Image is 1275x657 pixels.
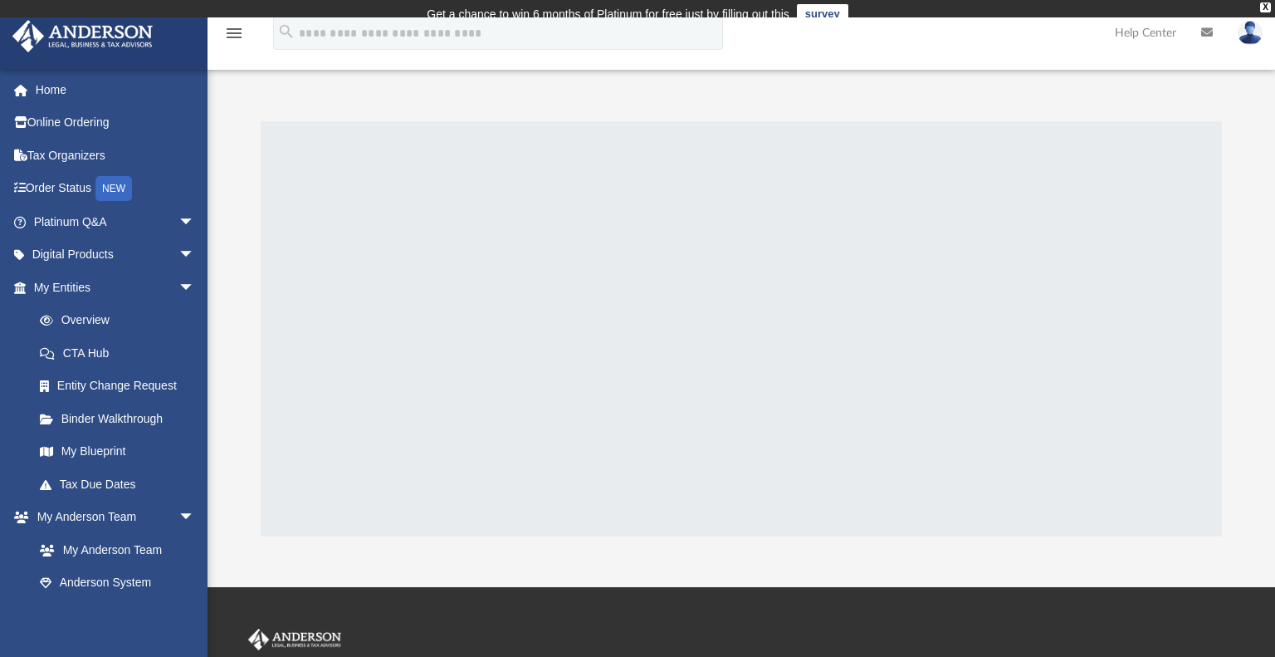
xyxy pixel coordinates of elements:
[12,106,220,140] a: Online Ordering
[224,23,244,43] i: menu
[12,238,220,272] a: Digital Productsarrow_drop_down
[245,629,344,650] img: Anderson Advisors Platinum Portal
[23,402,220,435] a: Binder Walkthrough
[12,271,220,304] a: My Entitiesarrow_drop_down
[797,4,848,24] a: survey
[23,435,212,468] a: My Blueprint
[12,139,220,172] a: Tax Organizers
[178,238,212,272] span: arrow_drop_down
[178,271,212,305] span: arrow_drop_down
[95,176,132,201] div: NEW
[12,501,212,534] a: My Anderson Teamarrow_drop_down
[178,501,212,535] span: arrow_drop_down
[224,32,244,43] a: menu
[12,73,220,106] a: Home
[23,304,220,337] a: Overview
[23,599,212,632] a: Client Referrals
[23,533,203,566] a: My Anderson Team
[427,4,789,24] div: Get a chance to win 6 months of Platinum for free just by filling out this
[23,336,220,370] a: CTA Hub
[1238,21,1263,45] img: User Pic
[23,468,220,501] a: Tax Due Dates
[23,566,212,600] a: Anderson System
[277,22,296,41] i: search
[1260,2,1271,12] div: close
[7,20,158,52] img: Anderson Advisors Platinum Portal
[23,370,220,403] a: Entity Change Request
[12,205,220,238] a: Platinum Q&Aarrow_drop_down
[178,205,212,239] span: arrow_drop_down
[12,172,220,206] a: Order StatusNEW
